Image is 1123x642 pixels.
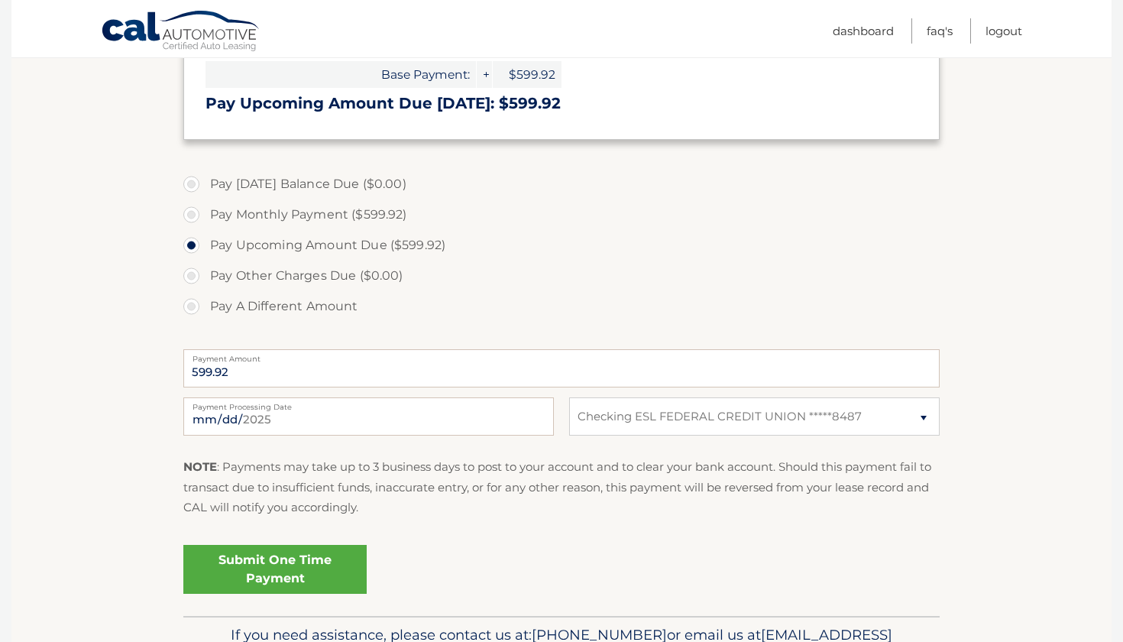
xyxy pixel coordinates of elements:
a: Logout [985,18,1022,44]
label: Pay Upcoming Amount Due ($599.92) [183,230,940,261]
h3: Pay Upcoming Amount Due [DATE]: $599.92 [206,94,917,113]
span: $599.92 [493,61,561,88]
strong: NOTE [183,459,217,474]
span: + [477,61,492,88]
label: Pay [DATE] Balance Due ($0.00) [183,169,940,199]
label: Pay A Different Amount [183,291,940,322]
a: Dashboard [833,18,894,44]
label: Pay Monthly Payment ($599.92) [183,199,940,230]
p: : Payments may take up to 3 business days to post to your account and to clear your bank account.... [183,457,940,517]
label: Pay Other Charges Due ($0.00) [183,261,940,291]
label: Payment Amount [183,349,940,362]
input: Payment Amount [183,349,940,387]
label: Payment Processing Date [183,397,554,410]
input: Payment Date [183,397,554,436]
a: Cal Automotive [101,10,261,54]
a: FAQ's [927,18,953,44]
span: Base Payment: [206,61,476,88]
a: Submit One Time Payment [183,545,367,594]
